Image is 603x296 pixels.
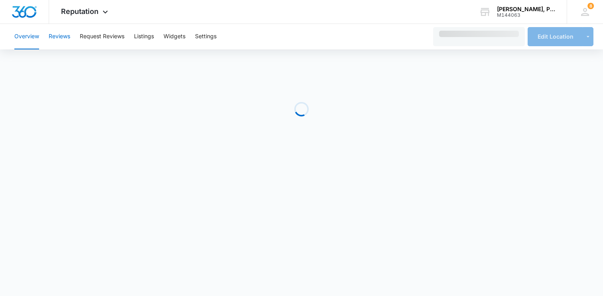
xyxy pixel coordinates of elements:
[134,24,154,49] button: Listings
[587,3,594,9] div: notifications count
[80,24,124,49] button: Request Reviews
[14,24,39,49] button: Overview
[497,6,555,12] div: account name
[61,7,99,16] span: Reputation
[497,12,555,18] div: account id
[587,3,594,9] span: 8
[164,24,185,49] button: Widgets
[195,24,217,49] button: Settings
[49,24,70,49] button: Reviews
